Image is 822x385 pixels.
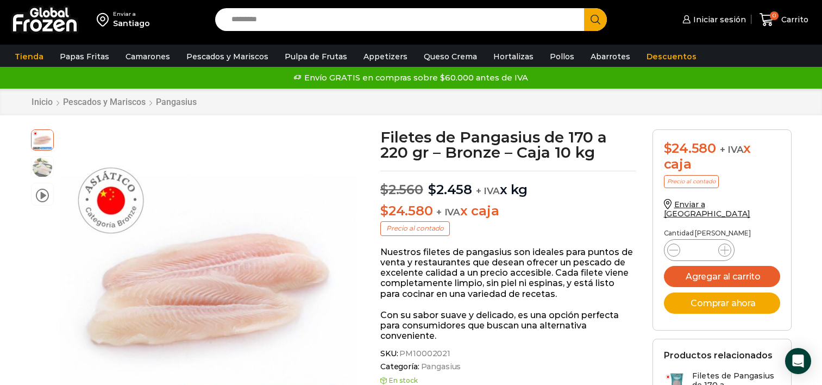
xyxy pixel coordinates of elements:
[181,46,274,67] a: Pescados y Mariscos
[113,10,150,18] div: Enviar a
[380,349,636,358] span: SKU:
[31,97,53,107] a: Inicio
[113,18,150,29] div: Santiago
[436,207,460,218] span: + IVA
[664,140,672,156] span: $
[488,46,539,67] a: Hortalizas
[757,7,811,33] a: 0 Carrito
[476,185,500,196] span: + IVA
[358,46,413,67] a: Appetizers
[155,97,197,107] a: Pangasius
[770,11,779,20] span: 0
[664,266,780,287] button: Agregar al carrito
[380,362,636,371] span: Categoría:
[544,46,580,67] a: Pollos
[9,46,49,67] a: Tienda
[32,157,53,178] span: fotos web (1080 x 1080 px) (13)
[785,348,811,374] div: Open Intercom Messenger
[32,128,53,150] span: pescados-y-mariscos-2
[680,9,746,30] a: Iniciar sesión
[418,46,482,67] a: Queso Crema
[428,182,436,197] span: $
[54,46,115,67] a: Papas Fritas
[380,310,636,341] p: Con su sabor suave y delicado, es una opción perfecta para consumidores que buscan una alternativ...
[585,46,636,67] a: Abarrotes
[380,203,388,219] span: $
[689,243,710,258] input: Product quantity
[664,293,780,314] button: Comprar ahora
[428,182,472,197] bdi: 2.458
[664,141,780,172] div: x caja
[380,182,388,197] span: $
[62,97,146,107] a: Pescados y Mariscos
[664,229,780,237] p: Cantidad [PERSON_NAME]
[398,349,450,358] span: PM10002021
[584,8,607,31] button: Search button
[664,200,751,219] a: Enviar a [GEOGRAPHIC_DATA]
[691,14,746,25] span: Iniciar sesión
[97,10,113,29] img: address-field-icon.svg
[380,203,432,219] bdi: 24.580
[279,46,353,67] a: Pulpa de Frutas
[380,247,636,299] p: Nuestros filetes de pangasius son ideales para puntos de venta y restaurantes que desean ofrecer ...
[120,46,175,67] a: Camarones
[779,14,808,25] span: Carrito
[380,203,636,219] p: x caja
[664,140,716,156] bdi: 24.580
[380,129,636,160] h1: Filetes de Pangasius de 170 a 220 gr – Bronze – Caja 10 kg
[664,350,773,361] h2: Productos relacionados
[380,377,636,384] p: En stock
[720,144,744,155] span: + IVA
[380,221,450,235] p: Precio al contado
[380,182,423,197] bdi: 2.560
[380,171,636,198] p: x kg
[641,46,702,67] a: Descuentos
[419,362,461,371] a: Pangasius
[31,97,197,107] nav: Breadcrumb
[664,175,719,188] p: Precio al contado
